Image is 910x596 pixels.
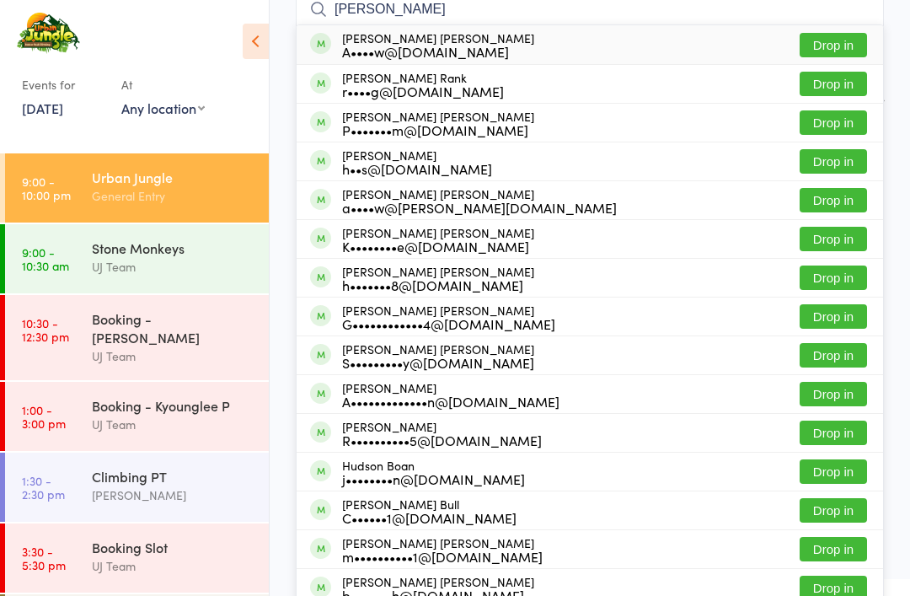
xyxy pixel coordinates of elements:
[800,227,867,251] button: Drop in
[800,266,867,290] button: Drop in
[5,382,269,451] a: 1:00 -3:00 pmBooking - Kyounglee PUJ Team
[342,433,542,447] div: R••••••••••5@[DOMAIN_NAME]
[92,556,254,576] div: UJ Team
[800,188,867,212] button: Drop in
[342,497,517,524] div: [PERSON_NAME] Bull
[22,99,63,117] a: [DATE]
[5,224,269,293] a: 9:00 -10:30 amStone MonkeysUJ Team
[92,396,254,415] div: Booking - Kyounglee P
[17,13,80,54] img: Urban Jungle Indoor Rock Climbing
[92,346,254,366] div: UJ Team
[92,538,254,556] div: Booking Slot
[800,459,867,484] button: Drop in
[342,356,534,369] div: S•••••••••y@[DOMAIN_NAME]
[342,472,525,486] div: j••••••••n@[DOMAIN_NAME]
[5,524,269,593] a: 3:30 -5:30 pmBooking SlotUJ Team
[342,148,492,175] div: [PERSON_NAME]
[342,381,559,408] div: [PERSON_NAME]
[92,239,254,257] div: Stone Monkeys
[342,395,559,408] div: A•••••••••••••n@[DOMAIN_NAME]
[22,403,66,430] time: 1:00 - 3:00 pm
[800,537,867,561] button: Drop in
[800,149,867,174] button: Drop in
[342,162,492,175] div: h••s@[DOMAIN_NAME]
[92,467,254,486] div: Climbing PT
[800,343,867,368] button: Drop in
[342,317,555,330] div: G••••••••••••4@[DOMAIN_NAME]
[342,459,525,486] div: Hudson Boan
[342,110,534,137] div: [PERSON_NAME] [PERSON_NAME]
[342,239,534,253] div: K••••••••e@[DOMAIN_NAME]
[92,486,254,505] div: [PERSON_NAME]
[5,453,269,522] a: 1:30 -2:30 pmClimbing PT[PERSON_NAME]
[342,511,517,524] div: C••••••1@[DOMAIN_NAME]
[342,201,617,214] div: a••••w@[PERSON_NAME][DOMAIN_NAME]
[342,342,534,369] div: [PERSON_NAME] [PERSON_NAME]
[92,168,254,186] div: Urban Jungle
[800,498,867,523] button: Drop in
[800,72,867,96] button: Drop in
[121,71,205,99] div: At
[800,421,867,445] button: Drop in
[342,123,534,137] div: P•••••••m@[DOMAIN_NAME]
[92,415,254,434] div: UJ Team
[342,550,543,563] div: m••••••••••1@[DOMAIN_NAME]
[92,309,254,346] div: Booking - [PERSON_NAME]
[22,245,69,272] time: 9:00 - 10:30 am
[342,303,555,330] div: [PERSON_NAME] [PERSON_NAME]
[342,265,534,292] div: [PERSON_NAME] [PERSON_NAME]
[92,186,254,206] div: General Entry
[22,474,65,501] time: 1:30 - 2:30 pm
[800,382,867,406] button: Drop in
[342,536,543,563] div: [PERSON_NAME] [PERSON_NAME]
[22,545,66,572] time: 3:30 - 5:30 pm
[342,31,534,58] div: [PERSON_NAME] [PERSON_NAME]
[5,153,269,223] a: 9:00 -10:00 pmUrban JungleGeneral Entry
[342,420,542,447] div: [PERSON_NAME]
[342,278,534,292] div: h•••••••8@[DOMAIN_NAME]
[342,45,534,58] div: A••••w@[DOMAIN_NAME]
[342,84,504,98] div: r••••g@[DOMAIN_NAME]
[800,110,867,135] button: Drop in
[22,316,69,343] time: 10:30 - 12:30 pm
[800,304,867,329] button: Drop in
[5,295,269,380] a: 10:30 -12:30 pmBooking - [PERSON_NAME]UJ Team
[121,99,205,117] div: Any location
[92,257,254,277] div: UJ Team
[22,175,71,201] time: 9:00 - 10:00 pm
[342,226,534,253] div: [PERSON_NAME] [PERSON_NAME]
[342,71,504,98] div: [PERSON_NAME] Rank
[22,71,104,99] div: Events for
[800,33,867,57] button: Drop in
[342,187,617,214] div: [PERSON_NAME] [PERSON_NAME]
